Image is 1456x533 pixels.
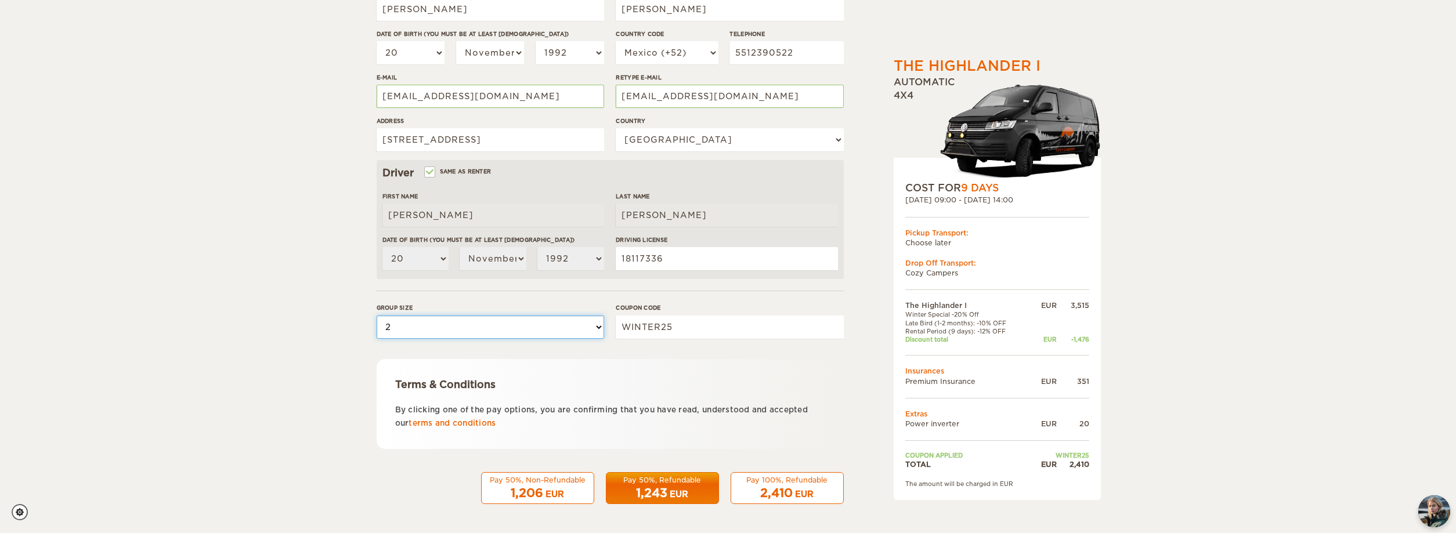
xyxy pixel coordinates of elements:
[905,300,1030,310] td: The Highlander I
[425,169,433,177] input: Same as renter
[894,76,1101,181] div: Automatic 4x4
[905,195,1089,205] div: [DATE] 09:00 - [DATE] 14:00
[613,475,711,485] div: Pay 50%, Refundable
[905,238,1089,248] td: Choose later
[545,488,564,500] div: EUR
[409,419,496,427] a: terms and conditions
[905,319,1030,327] td: Late Bird (1-2 months): -10% OFF
[905,480,1089,488] div: The amount will be charged in EUR
[1029,376,1056,386] div: EUR
[425,166,492,177] label: Same as renter
[616,73,843,82] label: Retype E-mail
[905,419,1030,429] td: Power inverter
[616,117,843,125] label: Country
[1029,451,1089,459] td: WINTER25
[905,268,1089,278] td: Cozy Campers
[377,85,604,108] input: e.g. example@example.com
[905,409,1089,419] td: Extras
[729,41,843,64] input: e.g. 1 234 567 890
[905,451,1030,459] td: Coupon applied
[1418,495,1450,527] img: Freyja at Cozy Campers
[616,30,718,38] label: Country Code
[1029,300,1056,310] div: EUR
[905,258,1089,268] div: Drop Off Transport:
[905,376,1030,386] td: Premium Insurance
[377,128,604,151] input: e.g. Street, City, Zip Code
[894,56,1040,76] div: The Highlander I
[377,303,604,312] label: Group size
[905,310,1030,318] td: Winter Special -20% Off
[905,327,1030,335] td: Rental Period (9 days): -12% OFF
[1057,459,1089,469] div: 2,410
[616,235,837,244] label: Driving License
[670,488,688,500] div: EUR
[377,117,604,125] label: Address
[382,192,604,201] label: First Name
[905,228,1089,238] div: Pickup Transport:
[738,475,836,485] div: Pay 100%, Refundable
[12,504,35,520] a: Cookie settings
[905,181,1089,195] div: COST FOR
[905,459,1030,469] td: TOTAL
[940,79,1101,181] img: stor-stuttur-old-new-5.png
[395,378,825,391] div: Terms & Conditions
[1057,335,1089,343] div: -1,476
[489,475,587,485] div: Pay 50%, Non-Refundable
[1057,419,1089,429] div: 20
[511,486,543,500] span: 1,206
[795,488,814,500] div: EUR
[616,204,837,227] input: e.g. Smith
[905,335,1030,343] td: Discount total
[382,235,604,244] label: Date of birth (You must be at least [DEMOGRAPHIC_DATA])
[1029,335,1056,343] div: EUR
[1057,376,1089,386] div: 351
[377,30,604,38] label: Date of birth (You must be at least [DEMOGRAPHIC_DATA])
[616,85,843,108] input: e.g. example@example.com
[382,204,604,227] input: e.g. William
[731,472,844,505] button: Pay 100%, Refundable 2,410 EUR
[382,166,838,180] div: Driver
[377,73,604,82] label: E-mail
[616,247,837,270] input: e.g. 14789654B
[395,403,825,430] p: By clicking one of the pay options, you are confirming that you have read, understood and accepte...
[729,30,843,38] label: Telephone
[760,486,793,500] span: 2,410
[1418,495,1450,527] button: chat-button
[616,192,837,201] label: Last Name
[481,472,594,505] button: Pay 50%, Non-Refundable 1,206 EUR
[961,182,999,194] span: 9 Days
[1057,300,1089,310] div: 3,515
[1029,419,1056,429] div: EUR
[905,366,1089,376] td: Insurances
[1029,459,1056,469] div: EUR
[606,472,719,505] button: Pay 50%, Refundable 1,243 EUR
[636,486,667,500] span: 1,243
[616,303,843,312] label: Coupon code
